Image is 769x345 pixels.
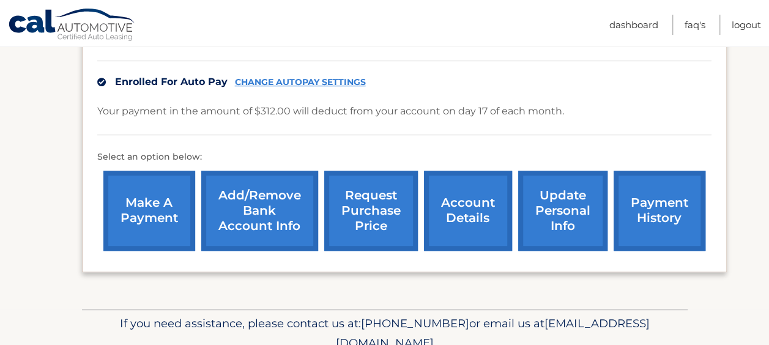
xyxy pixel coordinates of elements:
a: account details [424,171,512,251]
a: update personal info [518,171,607,251]
a: Add/Remove bank account info [201,171,318,251]
img: check.svg [97,78,106,86]
span: [PHONE_NUMBER] [361,316,469,330]
a: request purchase price [324,171,418,251]
p: Select an option below: [97,150,711,165]
a: CHANGE AUTOPAY SETTINGS [235,77,366,87]
a: payment history [614,171,705,251]
a: make a payment [103,171,195,251]
a: FAQ's [685,15,705,35]
a: Dashboard [609,15,658,35]
p: Your payment in the amount of $312.00 will deduct from your account on day 17 of each month. [97,103,564,120]
a: Cal Automotive [8,8,136,43]
a: Logout [732,15,761,35]
span: Enrolled For Auto Pay [115,76,228,87]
